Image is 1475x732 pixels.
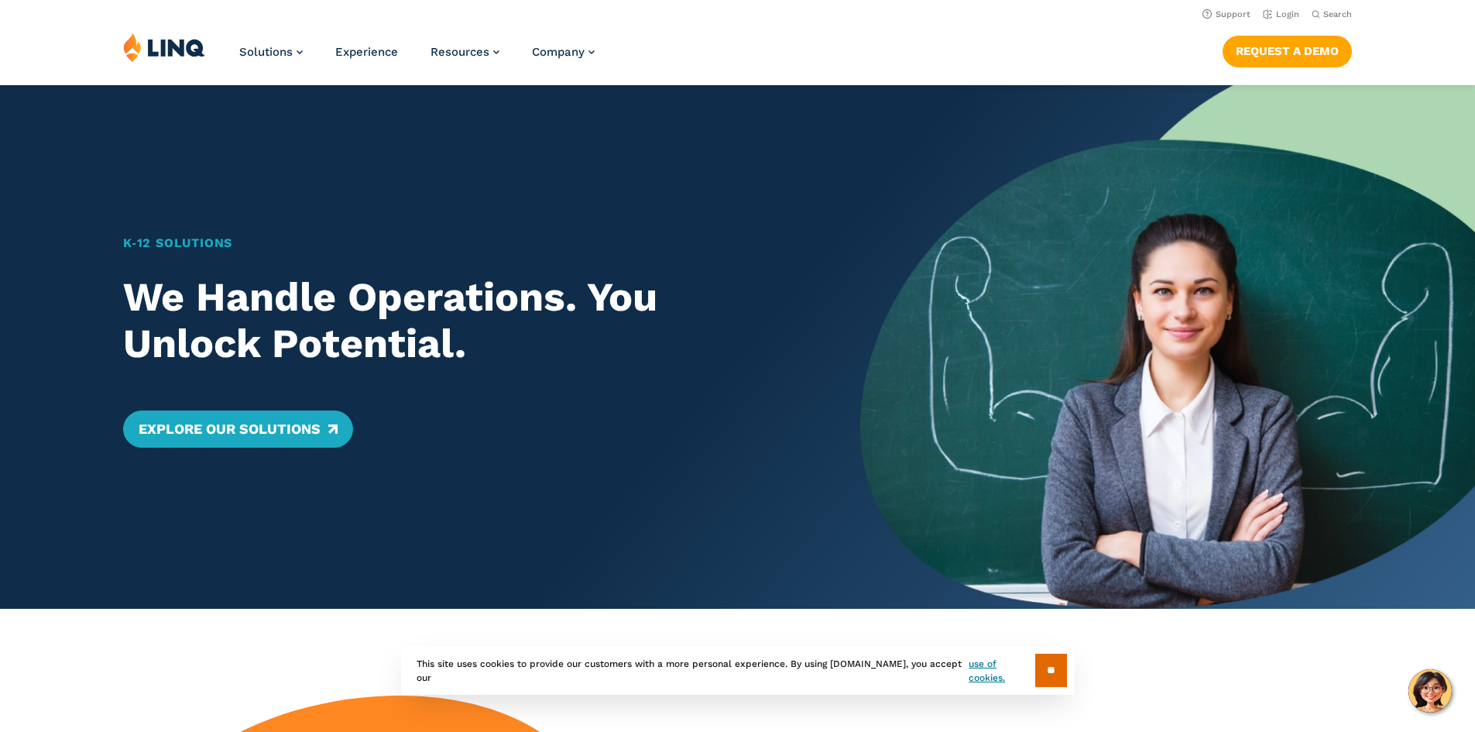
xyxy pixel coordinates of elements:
[239,45,293,59] span: Solutions
[1408,669,1452,713] button: Hello, have a question? Let’s chat.
[532,45,595,59] a: Company
[532,45,585,59] span: Company
[1202,9,1250,19] a: Support
[335,45,398,59] a: Experience
[123,234,801,253] h1: K‑12 Solutions
[239,45,303,59] a: Solutions
[430,45,499,59] a: Resources
[239,33,595,84] nav: Primary Navigation
[123,274,801,367] h2: We Handle Operations. You Unlock Potential.
[969,657,1034,685] a: use of cookies.
[860,85,1475,609] img: Home Banner
[1263,9,1299,19] a: Login
[430,45,489,59] span: Resources
[1223,36,1352,67] a: Request a Demo
[1312,9,1352,20] button: Open Search Bar
[1223,33,1352,67] nav: Button Navigation
[123,33,205,62] img: LINQ | K‑12 Software
[1323,9,1352,19] span: Search
[123,411,353,448] a: Explore Our Solutions
[401,646,1075,695] div: This site uses cookies to provide our customers with a more personal experience. By using [DOMAIN...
